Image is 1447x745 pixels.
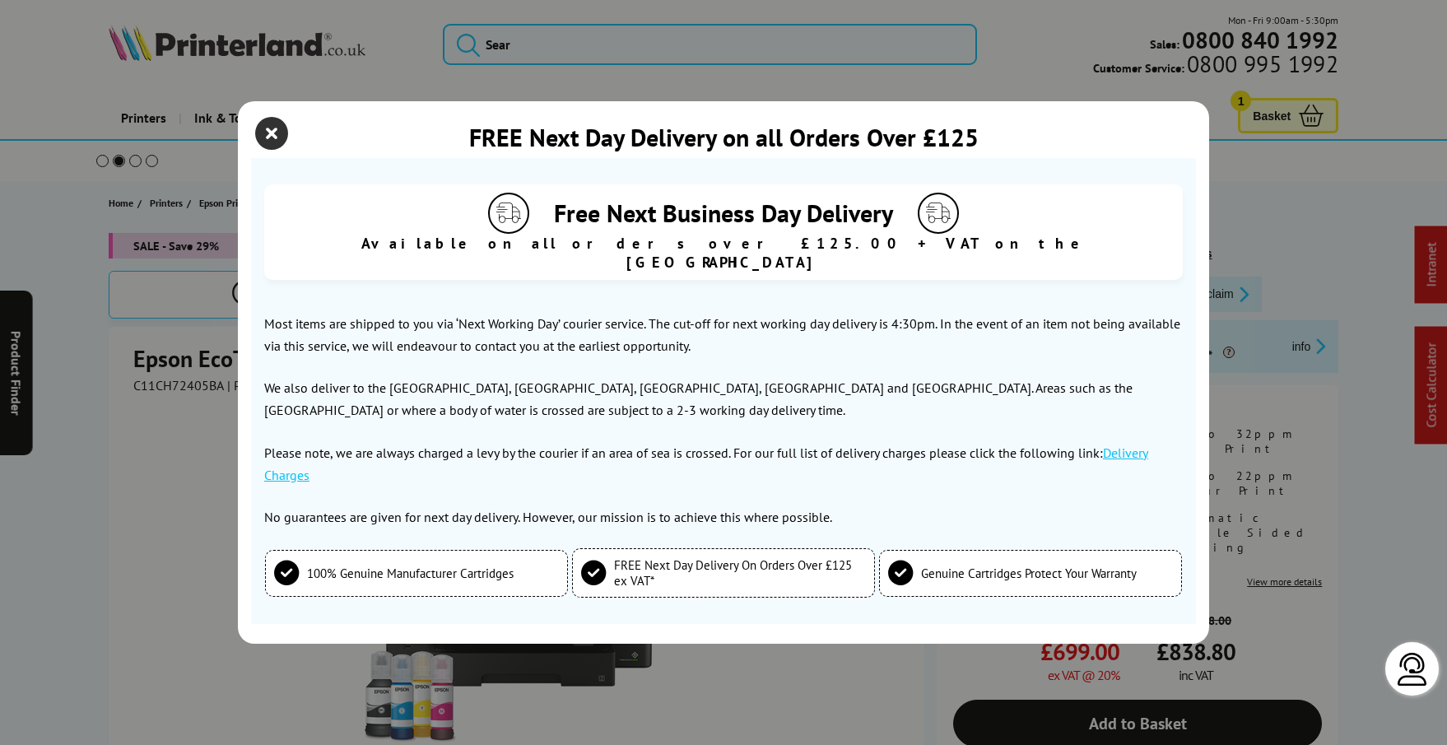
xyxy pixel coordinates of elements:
[921,566,1137,581] span: Genuine Cartridges Protect Your Warranty
[469,121,979,153] div: FREE Next Day Delivery on all Orders Over £125
[307,566,514,581] span: 100% Genuine Manufacturer Cartridges
[264,506,1183,528] p: No guarantees are given for next day delivery. However, our mission is to achieve this where poss...
[554,197,893,229] span: Free Next Business Day Delivery
[614,557,866,589] span: FREE Next Day Delivery On Orders Over £125 ex VAT*
[264,313,1183,357] p: Most items are shipped to you via ‘Next Working Day’ courier service. The cut-off for next workin...
[264,377,1183,421] p: We also deliver to the [GEOGRAPHIC_DATA], [GEOGRAPHIC_DATA], [GEOGRAPHIC_DATA], [GEOGRAPHIC_DATA]...
[264,445,1148,483] a: Delivery Charges
[1396,653,1429,686] img: user-headset-light.svg
[259,121,284,146] button: close modal
[264,442,1183,487] p: Please note, we are always charged a levy by the courier if an area of sea is crossed. For our fu...
[272,234,1175,272] span: Available on all orders over £125.00 + VAT on the [GEOGRAPHIC_DATA]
